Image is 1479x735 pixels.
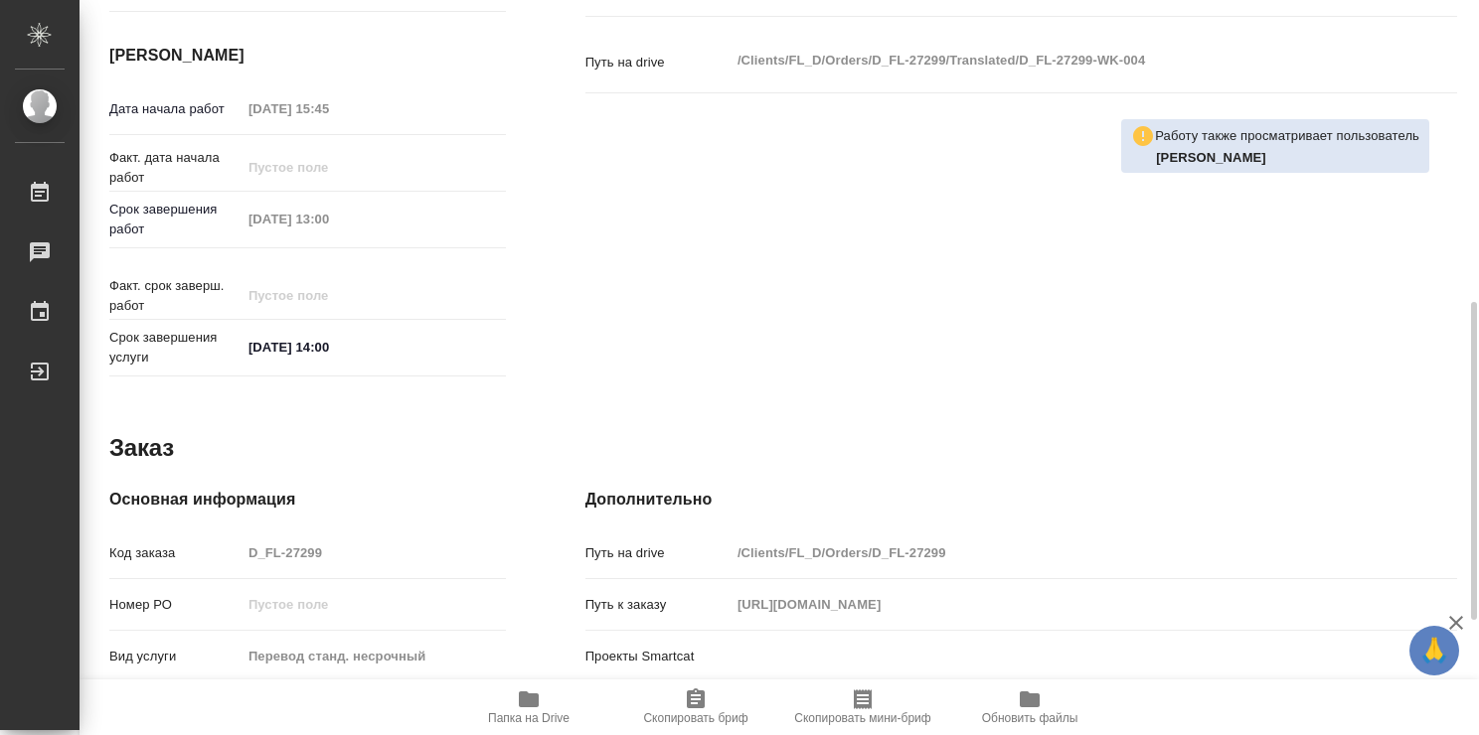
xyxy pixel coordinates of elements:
span: Скопировать бриф [643,711,747,725]
p: Проекты Smartcat [585,647,731,666]
input: Пустое поле [242,205,415,233]
input: Пустое поле [242,538,506,567]
button: 🙏 [1409,626,1459,675]
p: Номер РО [109,595,242,615]
span: Обновить файлы [982,711,1078,725]
input: Пустое поле [242,94,415,123]
input: Пустое поле [242,590,506,619]
p: Попова Галина [1156,148,1419,168]
input: Пустое поле [731,538,1385,567]
p: Путь на drive [585,53,731,73]
span: Скопировать мини-бриф [794,711,930,725]
h4: [PERSON_NAME] [109,44,506,68]
p: Срок завершения услуги [109,328,242,367]
p: Факт. дата начала работ [109,148,242,188]
p: Факт. срок заверш. работ [109,276,242,316]
h4: Основная информация [109,488,506,512]
p: Вид услуги [109,647,242,666]
b: [PERSON_NAME] [1156,150,1266,165]
p: Путь к заказу [585,595,731,615]
h2: Заказ [109,432,174,464]
input: Пустое поле [242,642,506,670]
input: ✎ Введи что-нибудь [242,333,415,362]
p: Путь на drive [585,543,731,563]
input: Пустое поле [242,281,415,310]
p: Дата начала работ [109,99,242,119]
input: Пустое поле [242,153,415,182]
span: Папка на Drive [488,711,570,725]
textarea: /Clients/FL_D/Orders/D_FL-27299/Translated/D_FL-27299-WK-004 [731,44,1385,77]
p: Срок завершения работ [109,200,242,239]
button: Папка на Drive [445,679,612,735]
h4: Дополнительно [585,488,1457,512]
span: 🙏 [1417,630,1451,671]
button: Скопировать бриф [612,679,779,735]
p: Работу также просматривает пользователь [1155,126,1419,146]
button: Скопировать мини-бриф [779,679,946,735]
p: Код заказа [109,543,242,563]
button: Обновить файлы [946,679,1113,735]
input: Пустое поле [731,590,1385,619]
